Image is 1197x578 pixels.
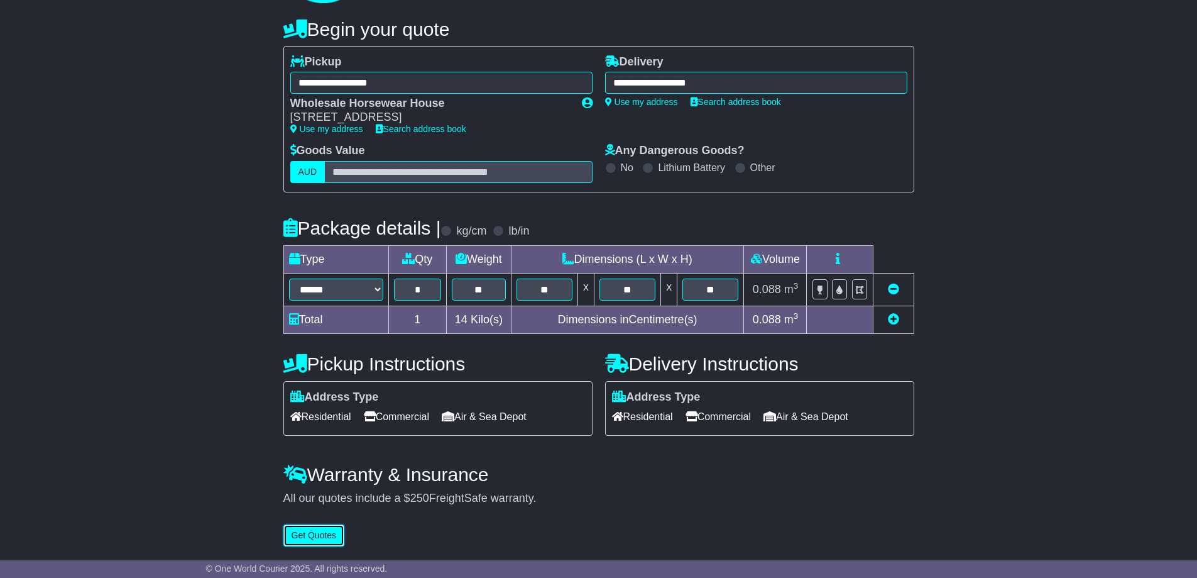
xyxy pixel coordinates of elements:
div: [STREET_ADDRESS] [290,111,569,125]
h4: Package details | [283,218,441,238]
label: kg/cm [456,225,486,238]
td: Qty [388,245,447,273]
td: Type [283,245,388,273]
span: Commercial [686,407,751,426]
span: Residential [612,407,673,426]
td: x [577,273,594,306]
td: 1 [388,306,447,333]
label: Any Dangerous Goods? [605,144,745,158]
label: Pickup [290,55,342,69]
label: Address Type [290,391,379,404]
span: 250 [410,492,429,504]
td: Weight [447,245,511,273]
span: 14 [455,313,467,326]
td: x [661,273,677,306]
h4: Begin your quote [283,19,914,40]
a: Add new item [888,313,899,326]
a: Use my address [605,97,678,107]
label: No [621,162,633,174]
span: m [784,313,799,326]
button: Get Quotes [283,525,345,547]
span: © One World Courier 2025. All rights reserved. [206,564,388,574]
a: Use my address [290,124,363,134]
a: Remove this item [888,283,899,296]
a: Search address book [691,97,781,107]
td: Volume [744,245,807,273]
td: Total [283,306,388,333]
td: Dimensions (L x W x H) [511,245,744,273]
span: Air & Sea Depot [763,407,848,426]
label: Delivery [605,55,664,69]
span: m [784,283,799,296]
label: Lithium Battery [658,162,725,174]
h4: Delivery Instructions [605,353,914,374]
label: lb/in [508,225,529,238]
span: 0.088 [753,283,781,296]
label: Goods Value [290,144,365,158]
td: Kilo(s) [447,306,511,333]
span: Residential [290,407,351,426]
h4: Pickup Instructions [283,353,593,374]
label: Address Type [612,391,701,404]
div: All our quotes include a $ FreightSafe warranty. [283,492,914,506]
div: Wholesale Horsewear House [290,97,569,111]
h4: Warranty & Insurance [283,464,914,485]
span: Air & Sea Depot [442,407,527,426]
label: Other [750,162,775,174]
label: AUD [290,161,325,183]
td: Dimensions in Centimetre(s) [511,306,744,333]
span: 0.088 [753,313,781,326]
sup: 3 [794,281,799,291]
span: Commercial [364,407,429,426]
a: Search address book [376,124,466,134]
sup: 3 [794,311,799,321]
